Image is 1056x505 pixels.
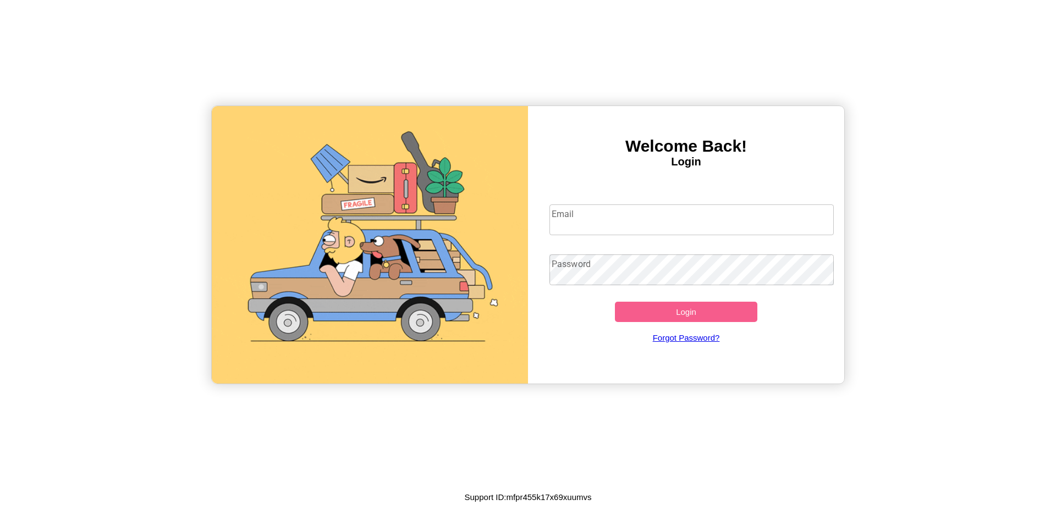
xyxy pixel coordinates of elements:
[465,490,592,504] p: Support ID: mfpr455k17x69xuumvs
[528,137,844,156] h3: Welcome Back!
[615,302,757,322] button: Login
[544,322,829,353] a: Forgot Password?
[528,156,844,168] h4: Login
[212,106,528,384] img: gif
